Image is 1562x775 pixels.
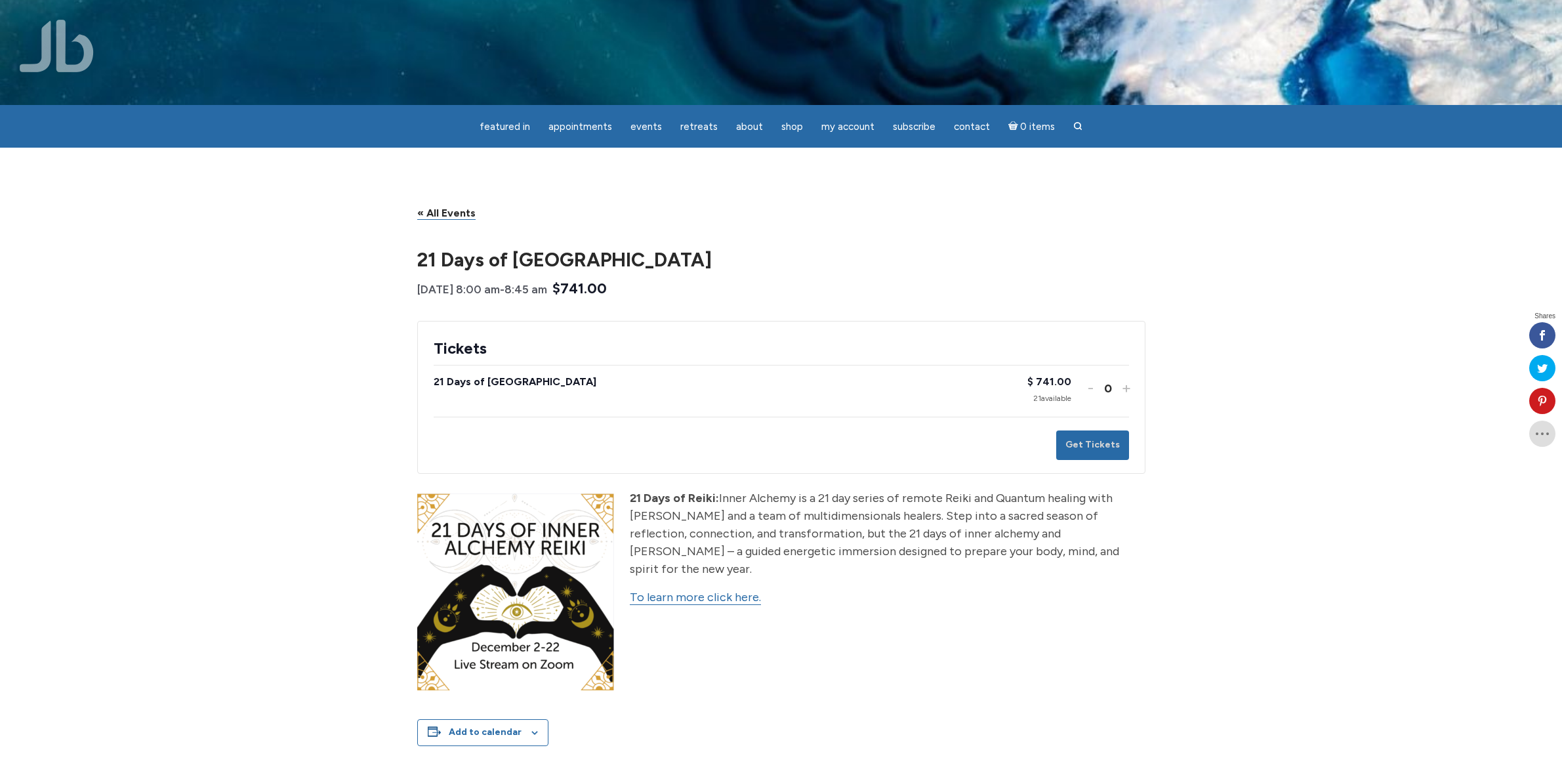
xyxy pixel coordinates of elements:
[1027,375,1033,388] span: $
[630,491,719,505] strong: 21 Days of Reiki:
[954,121,990,133] span: Contact
[672,114,726,140] a: Retreats
[1121,378,1129,397] button: +
[20,20,94,72] img: Jamie Butler. The Everyday Medium
[541,114,620,140] a: Appointments
[1020,122,1055,132] span: 0 items
[813,114,882,140] a: My Account
[630,590,761,605] a: To learn more click here.
[449,726,522,738] button: View links to add events to your calendar
[548,121,612,133] span: Appointments
[434,373,1027,390] div: 21 Days of [GEOGRAPHIC_DATA]
[1008,121,1021,133] i: Cart
[781,121,803,133] span: Shop
[1033,394,1041,403] span: 21
[821,121,874,133] span: My Account
[736,121,763,133] span: About
[417,280,547,300] div: -
[1056,430,1129,460] button: Get Tickets
[630,121,662,133] span: Events
[472,114,538,140] a: featured in
[1534,313,1555,320] span: Shares
[623,114,670,140] a: Events
[417,283,500,296] span: [DATE] 8:00 am
[885,114,943,140] a: Subscribe
[504,283,547,296] span: 8:45 am
[1027,393,1071,404] div: available
[946,114,998,140] a: Contact
[1036,375,1071,388] span: 741.00
[417,250,1145,269] h1: 21 Days of [GEOGRAPHIC_DATA]
[480,121,530,133] span: featured in
[1087,378,1095,397] button: -
[552,277,607,300] span: $741.00
[728,114,771,140] a: About
[434,337,1129,360] h2: Tickets
[773,114,811,140] a: Shop
[630,491,1119,576] span: Inner Alchemy is a 21 day series of remote Reiki and Quantum healing with [PERSON_NAME] and a tea...
[417,207,476,220] a: « All Events
[680,121,718,133] span: Retreats
[1000,113,1063,140] a: Cart0 items
[893,121,935,133] span: Subscribe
